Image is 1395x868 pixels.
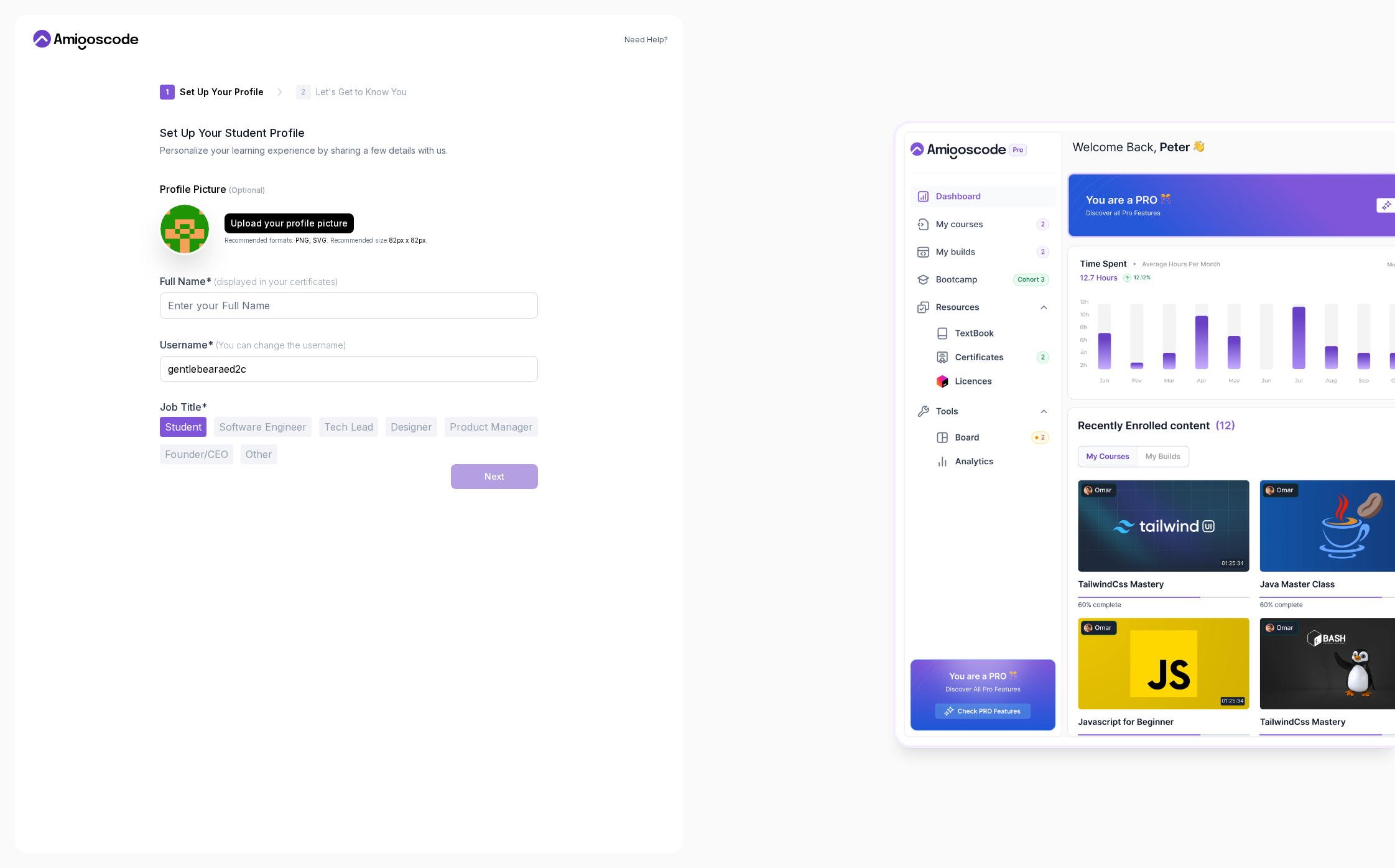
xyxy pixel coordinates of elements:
button: Upload your profile picture [225,213,354,233]
h2: Set Up Your Student Profile [160,124,538,142]
div: Upload your profile picture [231,217,348,230]
span: 82px x 82px [389,236,425,244]
button: Other [241,444,277,464]
span: (displayed in your certificates) [214,276,338,287]
p: Personalize your learning experience by sharing a few details with us. [160,144,538,157]
input: Enter your Full Name [160,292,538,319]
img: Amigoscode Dashboard [896,123,1395,745]
button: Tech Lead [319,417,378,437]
p: Job Title* [160,401,538,413]
label: Username* [160,338,346,351]
span: PNG, SVG [295,236,327,244]
img: user profile image [160,205,209,253]
p: 1 [165,88,169,96]
input: Enter your Username [160,356,538,382]
p: Set Up Your Profile [180,86,264,98]
p: 2 [301,88,305,96]
p: Let's Get to Know You [316,86,407,98]
button: Product Manager [445,417,538,437]
a: Need Help? [624,35,668,45]
span: (Optional) [229,185,265,195]
a: Home link [30,30,142,50]
label: Full Name* [160,275,338,287]
button: Software Engineer [214,417,312,437]
button: Next [451,464,538,489]
button: Founder/CEO [160,444,233,464]
button: Designer [386,417,437,437]
div: Next [484,470,504,483]
button: Student [160,417,206,437]
p: Profile Picture [160,182,538,197]
span: (You can change the username) [216,340,346,350]
p: Recommended formats: . Recommended size: . [225,236,427,245]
